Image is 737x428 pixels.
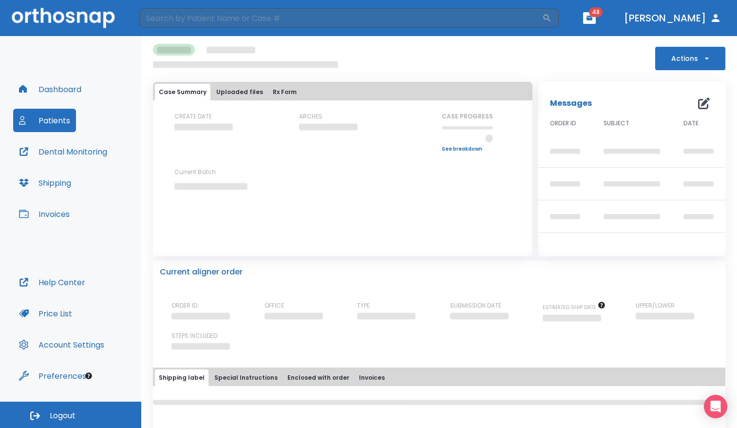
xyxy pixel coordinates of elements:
[655,47,725,70] button: Actions
[620,9,725,27] button: [PERSON_NAME]
[442,112,493,121] p: CASE PROGRESS
[442,146,493,152] a: See breakdown
[589,7,603,17] span: 48
[171,331,217,340] p: STEPS INCLUDED
[13,109,76,132] button: Patients
[543,304,605,311] span: The date will be available after approving treatment plan
[84,371,93,380] div: Tooltip anchor
[357,301,370,310] p: TYPE
[50,410,76,421] span: Logout
[171,301,197,310] p: ORDER ID
[155,370,723,386] div: tabs
[269,84,301,100] button: Rx Form
[13,140,113,163] button: Dental Monitoring
[210,370,282,386] button: Special Instructions
[13,364,92,388] button: Preferences
[13,78,87,101] button: Dashboard
[212,84,267,100] button: Uploaded files
[155,84,210,100] button: Case Summary
[683,119,699,128] span: DATE
[604,119,629,128] span: SUBJECT
[12,8,115,28] img: Orthosnap
[13,271,91,294] button: Help Center
[174,112,212,121] p: CREATE DATE
[13,333,110,356] button: Account Settings
[450,301,501,310] p: SUBMISSION DATE
[355,370,389,386] button: Invoices
[139,8,542,28] input: Search by Patient Name or Case #
[283,370,353,386] button: Enclosed with order
[155,84,530,100] div: tabs
[160,266,243,278] p: Current aligner order
[550,119,576,128] span: ORDER ID
[265,301,284,310] p: OFFICE
[704,395,727,418] div: Open Intercom Messenger
[13,171,77,195] button: Shipping
[174,168,262,176] p: Current Batch
[636,301,675,310] p: UPPER/LOWER
[550,97,592,109] p: Messages
[13,302,78,325] button: Price List
[299,112,322,121] p: ARCHES
[13,202,76,226] button: Invoices
[155,370,208,386] button: Shipping label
